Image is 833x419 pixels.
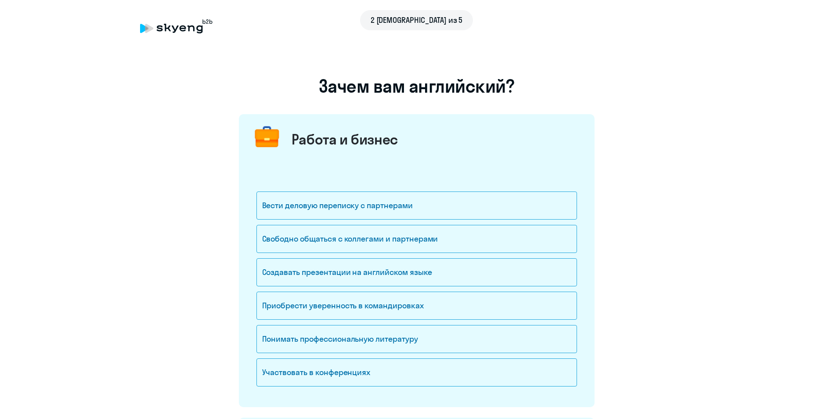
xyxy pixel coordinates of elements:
div: Вести деловую переписку с партнерами [256,191,577,220]
div: Участвовать в конференциях [256,358,577,386]
img: briefcase.png [251,121,283,154]
div: Работа и бизнес [292,130,398,148]
div: Понимать профессиональную литературу [256,325,577,353]
div: Приобрести уверенность в командировках [256,292,577,320]
span: 2 [DEMOGRAPHIC_DATA] из 5 [371,14,463,26]
h1: Зачем вам английский? [239,76,595,97]
div: Создавать презентации на английском языке [256,258,577,286]
div: Свободно общаться с коллегами и партнерами [256,225,577,253]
